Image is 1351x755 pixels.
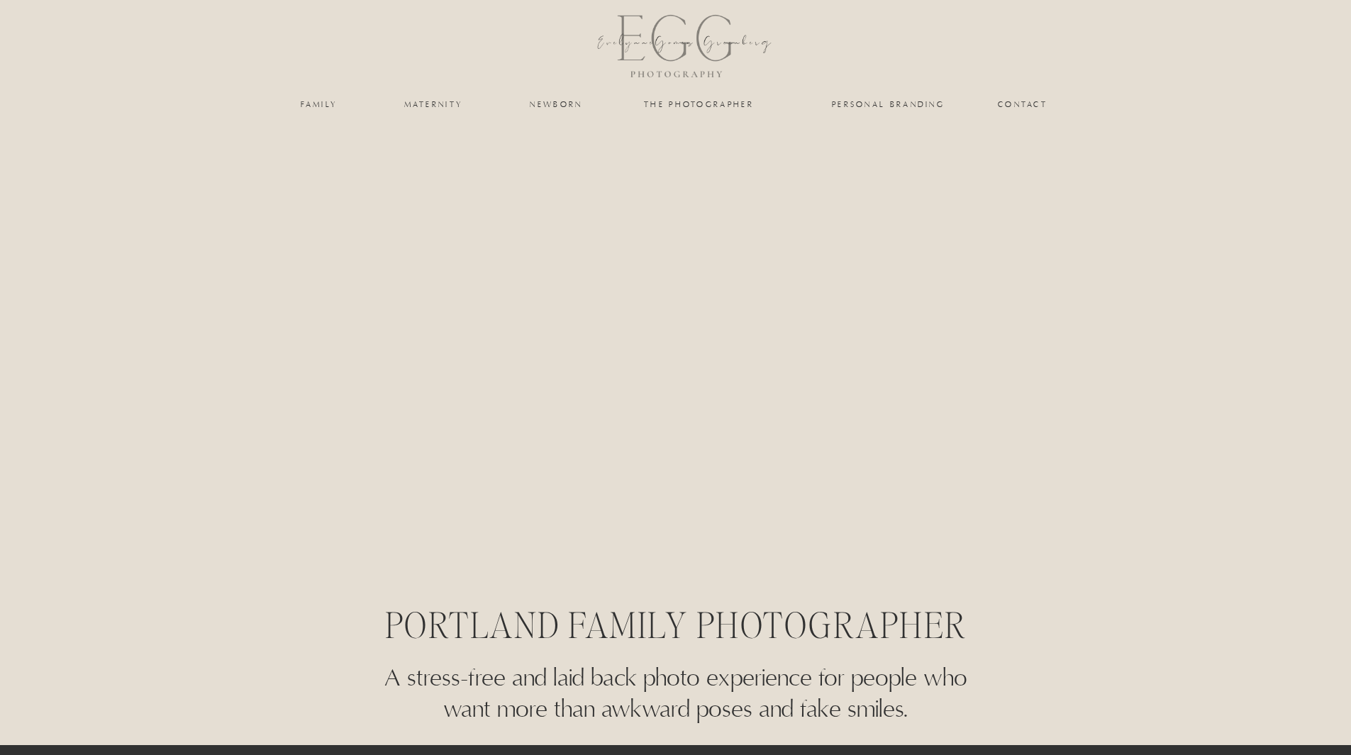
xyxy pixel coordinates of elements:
a: personal branding [830,100,947,108]
a: family [291,100,348,108]
a: Contact [998,100,1048,108]
a: newborn [528,100,586,108]
a: the photographer [628,100,770,108]
h1: portland family photographer [327,603,1025,663]
p: A stress-free and laid back photo experience for people who want more than awkward poses and fake... [379,663,973,727]
a: maternity [404,100,462,108]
